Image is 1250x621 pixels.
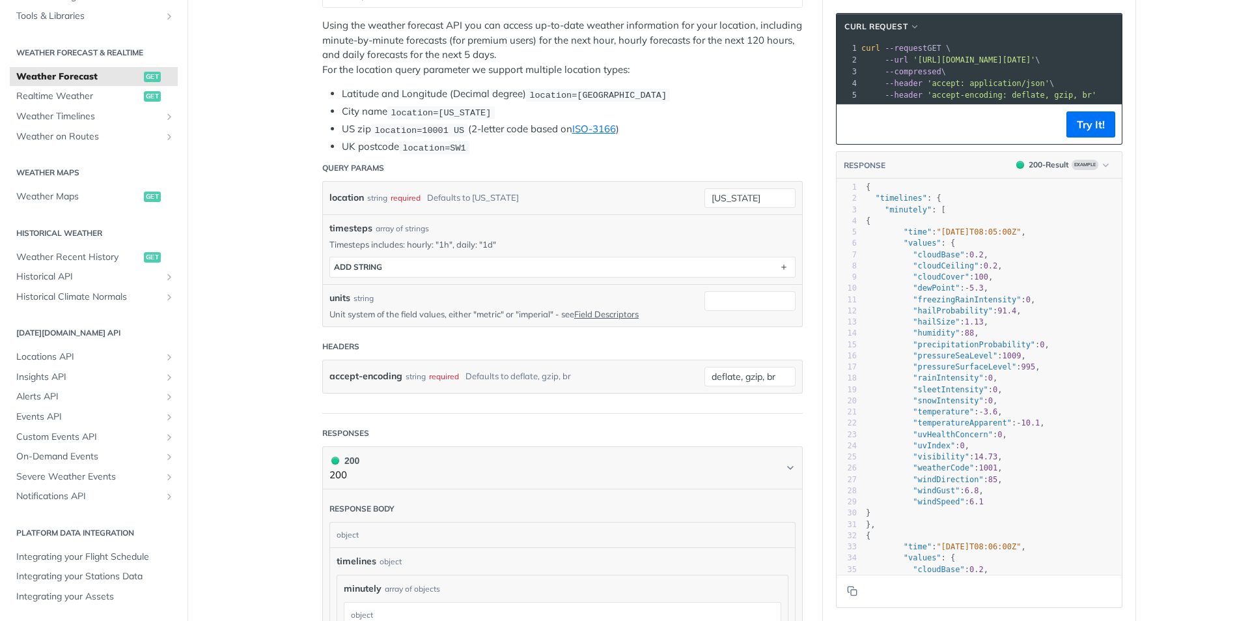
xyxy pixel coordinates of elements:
[16,590,174,603] span: Integrating your Assets
[913,385,988,394] span: "sleetIntensity"
[866,238,955,248] span: : {
[465,367,571,386] div: Defaults to deflate, gzip, br
[16,270,161,283] span: Historical API
[1016,418,1021,427] span: -
[837,227,857,238] div: 5
[342,122,803,137] li: US zip (2-letter code based on )
[844,21,908,33] span: cURL Request
[322,341,359,353] div: Headers
[997,306,1016,315] span: 91.4
[927,79,1049,88] span: 'accept: application/json'
[969,565,984,574] span: 0.2
[334,262,382,272] div: ADD string
[10,487,178,506] a: Notifications APIShow subpages for Notifications API
[866,351,1026,360] span: : ,
[837,463,857,474] div: 26
[10,527,178,539] h2: Platform DATA integration
[913,486,960,495] span: "windGust"
[16,431,161,444] span: Custom Events API
[164,372,174,383] button: Show subpages for Insights API
[837,474,857,485] div: 27
[16,570,174,583] span: Integrating your Stations Data
[164,412,174,422] button: Show subpages for Events API
[344,582,382,596] span: minutely
[837,328,857,339] div: 14
[840,20,924,33] button: cURL Request
[376,223,429,235] div: array of strings
[866,542,1026,551] span: : ,
[866,227,1026,237] span: : ,
[10,327,178,339] h2: [DATE][DOMAIN_NAME] API
[913,430,993,439] span: "uvHealthConcern"
[866,306,1021,315] span: : ,
[837,396,857,407] div: 20
[16,371,161,384] span: Insights API
[837,407,857,418] div: 21
[913,463,974,472] span: "weatherCode"
[10,47,178,59] h2: Weather Forecast & realtime
[329,367,402,386] label: accept-encoding
[144,252,161,263] span: get
[866,418,1045,427] span: : ,
[837,429,857,440] div: 23
[837,317,857,328] div: 13
[10,248,178,267] a: Weather Recent Historyget
[322,427,369,439] div: Responses
[837,485,857,497] div: 28
[837,508,857,519] div: 30
[10,447,178,467] a: On-Demand EventsShow subpages for On-Demand Events
[10,387,178,407] a: Alerts APIShow subpages for Alerts API
[861,67,946,76] span: \
[885,44,927,53] span: --request
[866,328,979,338] span: : ,
[10,107,178,126] a: Weather TimelinesShow subpages for Weather Timelines
[979,463,997,472] span: 1001
[913,340,1035,349] span: "precipitationProbability"
[329,222,372,235] span: timesteps
[374,125,464,135] span: location=10001 US
[837,564,857,575] div: 35
[329,291,350,305] label: units
[913,295,1021,304] span: "freezingRainIntensity"
[904,553,941,562] span: "values"
[164,352,174,362] button: Show subpages for Locations API
[997,430,1002,439] span: 0
[1010,158,1115,171] button: 200200-ResultExample
[10,167,178,179] h2: Weather Maps
[979,407,983,416] span: -
[866,385,1003,394] span: : ,
[866,396,997,405] span: : ,
[10,547,178,567] a: Integrating your Flight Schedule
[984,261,998,270] span: 0.2
[936,227,1021,237] span: "[DATE]T08:05:00Z"
[861,44,951,53] span: GET \
[10,267,178,287] a: Historical APIShow subpages for Historical API
[837,182,857,193] div: 1
[837,497,857,508] div: 29
[837,250,857,261] div: 7
[866,205,946,214] span: : [
[913,250,964,259] span: "cloudBase"
[322,162,384,174] div: Query Params
[16,130,161,143] span: Weather on Routes
[342,139,803,154] li: UK postcode
[866,452,1003,461] span: : ,
[10,187,178,207] a: Weather Mapsget
[164,491,174,502] button: Show subpages for Notifications API
[885,55,908,65] span: --url
[988,373,993,383] span: 0
[785,463,796,473] svg: Chevron
[16,190,141,203] span: Weather Maps
[913,418,1012,427] span: "temperatureApparent"
[913,351,997,360] span: "pressureSeaLevel"
[406,367,426,386] div: string
[913,362,1016,371] span: "pressureSurfaceLevel"
[837,553,857,564] div: 34
[16,551,174,564] span: Integrating your Flight Schedule
[861,55,1040,65] span: \
[574,309,639,319] a: Field Descriptors
[10,567,178,586] a: Integrating your Stations Data
[837,66,859,78] div: 3
[331,457,339,465] span: 200
[866,430,1007,439] span: : ,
